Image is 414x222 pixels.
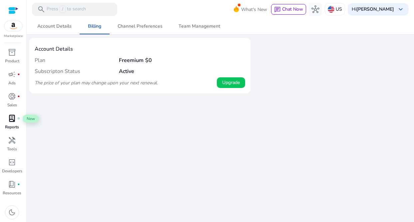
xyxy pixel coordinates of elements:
[17,73,20,76] span: fiber_manual_record
[88,24,101,29] span: Billing
[60,6,66,13] span: /
[2,168,22,174] p: Developers
[145,57,152,64] span: $0
[179,24,220,29] span: Team Management
[8,92,16,100] span: donut_small
[352,7,394,12] p: Hi
[47,6,86,13] p: Press to search
[37,5,45,13] span: search
[35,80,158,86] i: The price of your plan may change upon your next renewal.
[8,180,16,188] span: book_4
[336,3,342,15] p: US
[309,3,322,16] button: hub
[271,4,306,15] button: chatChat Now
[5,58,19,64] p: Product
[7,102,17,108] p: Sales
[5,124,19,130] p: Reports
[8,208,16,216] span: dark_mode
[8,158,16,166] span: code_blocks
[17,117,20,120] span: fiber_manual_record
[119,57,144,64] b: Freemium
[222,79,240,86] span: Upgrade
[118,24,163,29] span: Channel Preferences
[4,34,23,39] p: Marketplace
[8,48,16,56] span: inventory_2
[7,146,17,152] p: Tools
[17,95,20,98] span: fiber_manual_record
[35,68,119,75] h4: Subscripton Status
[8,136,16,144] span: handyman
[217,77,245,88] button: Upgrade
[23,115,39,123] span: New
[311,5,319,13] span: hub
[3,190,21,196] p: Resources
[4,21,22,31] img: amazon.svg
[37,24,72,29] span: Account Details
[119,68,134,75] b: Active
[8,70,16,78] span: campaign
[397,5,405,13] span: keyboard_arrow_down
[8,114,16,122] span: lab_profile
[8,80,16,86] p: Ads
[35,57,119,64] h4: Plan
[17,183,20,186] span: fiber_manual_record
[241,4,267,15] span: What's New
[328,6,334,13] img: us.svg
[274,6,281,13] span: chat
[282,6,303,12] span: Chat Now
[356,6,394,12] b: [PERSON_NAME]
[35,46,245,52] h4: Account Details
